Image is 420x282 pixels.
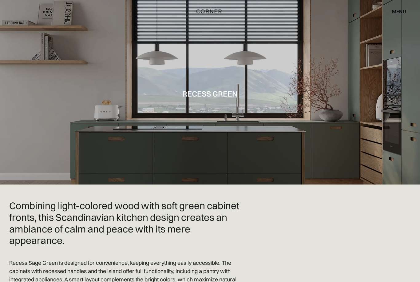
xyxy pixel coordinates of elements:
[189,7,231,15] a: home
[386,6,406,17] div: menu
[392,9,406,14] div: menu
[9,200,240,246] h2: Combining light-colored wood with soft green cabinet fronts, this Scandinavian kitchen design cre...
[182,89,238,98] h1: Recess Green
